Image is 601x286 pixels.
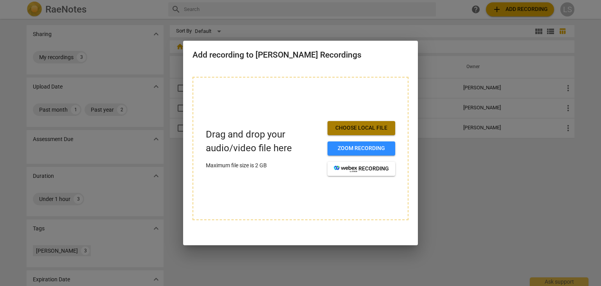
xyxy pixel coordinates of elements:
span: recording [334,165,389,173]
p: Drag and drop your audio/video file here [206,128,321,155]
button: recording [327,162,395,176]
span: Zoom recording [334,145,389,152]
button: Choose local file [327,121,395,135]
button: Zoom recording [327,141,395,156]
h2: Add recording to [PERSON_NAME] Recordings [193,50,408,60]
p: Maximum file size is 2 GB [206,161,321,170]
span: Choose local file [334,124,389,132]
